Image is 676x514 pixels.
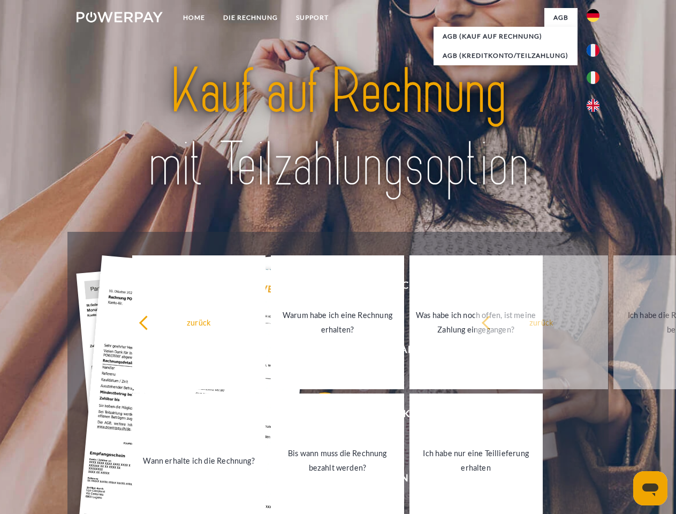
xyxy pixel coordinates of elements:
[416,308,536,337] div: Was habe ich noch offen, ist meine Zahlung eingegangen?
[77,12,163,22] img: logo-powerpay-white.svg
[277,308,398,337] div: Warum habe ich eine Rechnung erhalten?
[434,46,578,65] a: AGB (Kreditkonto/Teilzahlung)
[587,44,599,57] img: fr
[416,446,536,475] div: Ich habe nur eine Teillieferung erhalten
[102,51,574,205] img: title-powerpay_de.svg
[633,471,667,505] iframe: Schaltfläche zum Öffnen des Messaging-Fensters
[434,27,578,46] a: AGB (Kauf auf Rechnung)
[174,8,214,27] a: Home
[139,453,259,467] div: Wann erhalte ich die Rechnung?
[544,8,578,27] a: agb
[409,255,543,389] a: Was habe ich noch offen, ist meine Zahlung eingegangen?
[277,446,398,475] div: Bis wann muss die Rechnung bezahlt werden?
[587,9,599,22] img: de
[587,71,599,84] img: it
[214,8,287,27] a: DIE RECHNUNG
[287,8,338,27] a: SUPPORT
[481,315,602,329] div: zurück
[587,99,599,112] img: en
[139,315,259,329] div: zurück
